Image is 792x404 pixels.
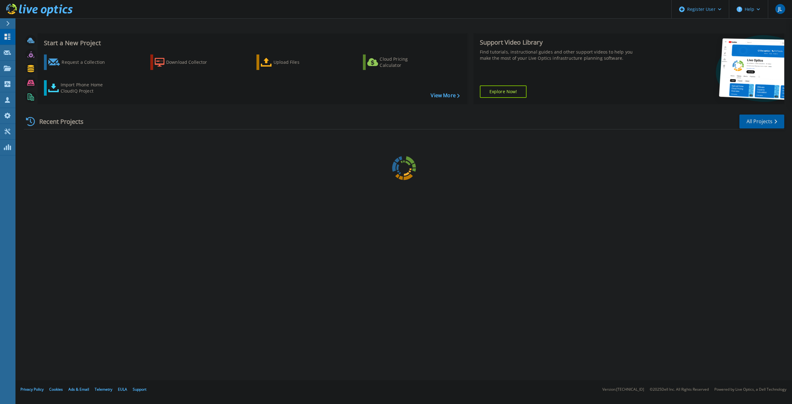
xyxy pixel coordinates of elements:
[62,56,111,68] div: Request a Collection
[118,387,127,392] a: EULA
[273,56,323,68] div: Upload Files
[431,93,459,98] a: View More
[61,82,109,94] div: Import Phone Home CloudIQ Project
[480,38,640,46] div: Support Video Library
[480,49,640,61] div: Find tutorials, instructional guides and other support videos to help you make the most of your L...
[480,85,527,98] a: Explore Now!
[44,40,459,46] h3: Start a New Project
[166,56,216,68] div: Download Collector
[256,54,325,70] a: Upload Files
[739,115,784,128] a: All Projects
[44,54,113,70] a: Request a Collection
[714,388,786,392] li: Powered by Live Optics, a Dell Technology
[602,388,644,392] li: Version: [TECHNICAL_ID]
[24,114,92,129] div: Recent Projects
[380,56,429,68] div: Cloud Pricing Calculator
[68,387,89,392] a: Ads & Email
[133,387,146,392] a: Support
[20,387,44,392] a: Privacy Policy
[650,388,709,392] li: © 2025 Dell Inc. All Rights Reserved
[49,387,63,392] a: Cookies
[778,7,782,11] span: JL
[95,387,112,392] a: Telemetry
[363,54,432,70] a: Cloud Pricing Calculator
[150,54,219,70] a: Download Collector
